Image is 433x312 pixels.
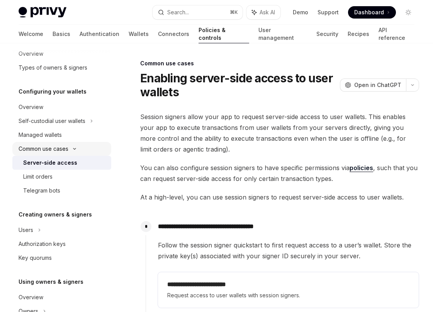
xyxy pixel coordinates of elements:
[354,9,384,16] span: Dashboard
[19,130,62,140] div: Managed wallets
[158,240,419,261] span: Follow the session signer quickstart to first request access to a user’s wallet. Store the privat...
[53,25,70,43] a: Basics
[80,25,119,43] a: Authentication
[379,25,414,43] a: API reference
[153,5,243,19] button: Search...⌘K
[19,293,43,302] div: Overview
[12,61,111,75] a: Types of owners & signers
[19,144,68,153] div: Common use cases
[318,9,339,16] a: Support
[19,225,33,235] div: Users
[19,277,83,286] h5: Using owners & signers
[340,78,406,92] button: Open in ChatGPT
[19,102,43,112] div: Overview
[350,164,373,172] a: policies
[140,60,419,67] div: Common use cases
[19,63,87,72] div: Types of owners & signers
[12,184,111,198] a: Telegram bots
[246,5,280,19] button: Ask AI
[12,156,111,170] a: Server-side access
[260,9,275,16] span: Ask AI
[23,186,60,195] div: Telegram bots
[19,116,85,126] div: Self-custodial user wallets
[19,25,43,43] a: Welcome
[12,100,111,114] a: Overview
[19,87,87,96] h5: Configuring your wallets
[402,6,414,19] button: Toggle dark mode
[19,7,66,18] img: light logo
[316,25,338,43] a: Security
[293,9,308,16] a: Demo
[12,290,111,304] a: Overview
[140,71,337,99] h1: Enabling server-side access to user wallets
[167,8,189,17] div: Search...
[140,111,419,155] span: Session signers allow your app to request server-side access to user wallets. This enables your a...
[348,6,396,19] a: Dashboard
[354,81,401,89] span: Open in ChatGPT
[199,25,249,43] a: Policies & controls
[348,25,369,43] a: Recipes
[140,162,419,184] span: You can also configure session signers to have specific permissions via , such that you can reque...
[19,239,66,249] div: Authorization keys
[23,158,77,167] div: Server-side access
[12,170,111,184] a: Limit orders
[19,210,92,219] h5: Creating owners & signers
[23,172,53,181] div: Limit orders
[19,253,52,263] div: Key quorums
[230,9,238,15] span: ⌘ K
[129,25,149,43] a: Wallets
[12,128,111,142] a: Managed wallets
[167,291,409,300] span: Request access to user wallets with session signers.
[140,192,419,203] span: At a high-level, you can use session signers to request server-side access to user wallets.
[12,251,111,265] a: Key quorums
[158,25,189,43] a: Connectors
[12,237,111,251] a: Authorization keys
[258,25,307,43] a: User management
